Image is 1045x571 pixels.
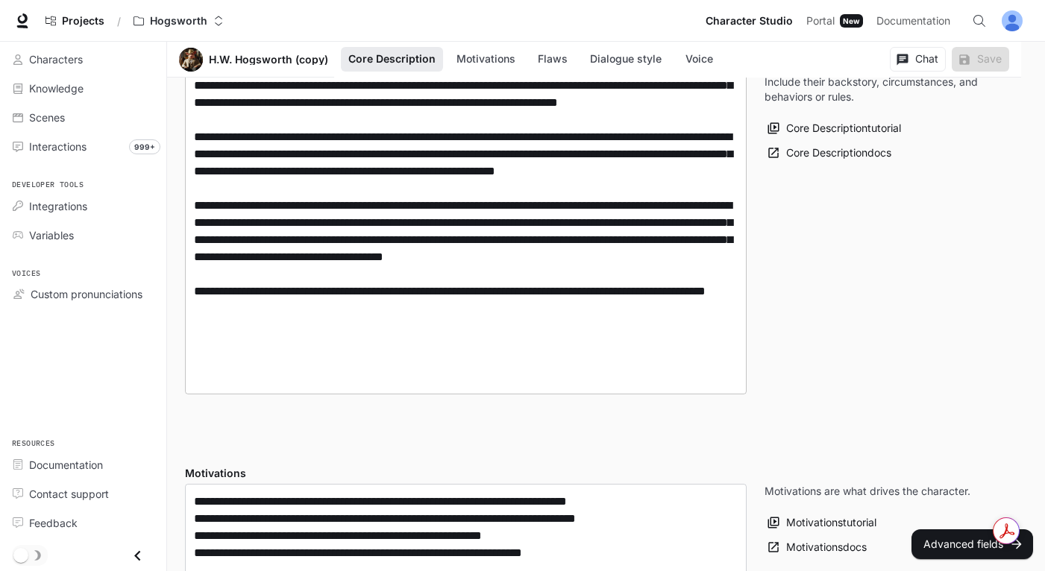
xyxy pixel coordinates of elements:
span: 999+ [129,139,160,154]
a: Custom pronunciations [6,281,160,307]
button: Motivations [449,47,523,72]
span: Knowledge [29,81,84,96]
span: Feedback [29,515,78,531]
button: Core Description [341,47,443,72]
button: Advanced fields [911,529,1033,559]
button: Chat [890,47,946,72]
p: Motivations are what drives the character. [765,484,970,499]
a: Motivationsdocs [765,535,870,560]
div: New [840,14,863,28]
button: Core Descriptiontutorial [765,116,905,141]
p: Core Description is your character's foundation. Include their backstory, circumstances, and beha... [765,60,1009,104]
span: Integrations [29,198,87,214]
p: Hogsworth [150,15,207,28]
a: Core Descriptiondocs [765,141,895,165]
a: Contact support [6,481,160,507]
a: Documentation [870,6,961,36]
a: Interactions [6,133,160,160]
span: Custom pronunciations [31,286,142,302]
button: Open workspace menu [127,6,230,36]
button: Open Command Menu [964,6,994,36]
span: Interactions [29,139,87,154]
button: User avatar [997,6,1027,36]
a: Go to projects [39,6,111,36]
a: Characters [6,46,160,72]
span: Characters [29,51,83,67]
button: Open character avatar dialog [179,48,203,72]
a: Character Studio [700,6,799,36]
a: PortalNew [800,6,869,36]
a: Variables [6,222,160,248]
span: Documentation [876,12,950,31]
a: Scenes [6,104,160,130]
span: Projects [62,15,104,28]
span: Dark mode toggle [13,546,28,563]
button: Motivationstutorial [765,511,880,535]
span: Variables [29,227,74,243]
a: Feedback [6,510,160,536]
div: Avatar image [179,48,203,72]
button: Voice [675,47,723,72]
button: Close drawer [121,540,154,571]
a: H.W. Hogsworth (copy) [209,54,328,65]
span: Contact support [29,486,109,502]
a: Knowledge [6,75,160,101]
div: / [111,13,127,29]
a: Documentation [6,452,160,478]
button: Dialogue style [583,47,669,72]
button: Flaws [529,47,577,72]
span: Scenes [29,110,65,125]
span: Documentation [29,457,103,473]
span: Character Studio [706,12,793,31]
img: User avatar [1002,10,1023,31]
h4: Motivations [185,466,747,481]
a: Integrations [6,193,160,219]
span: Portal [806,12,835,31]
